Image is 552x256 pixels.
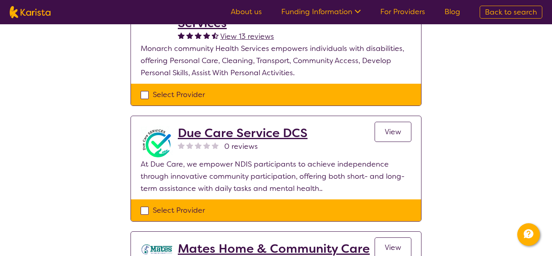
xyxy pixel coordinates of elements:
[281,7,361,17] a: Funding Information
[385,243,401,252] span: View
[385,127,401,137] span: View
[141,126,173,158] img: ppxf38cnarih3decgaop.png
[195,32,202,39] img: fullstar
[178,32,185,39] img: fullstar
[212,32,219,39] img: halfstar
[186,32,193,39] img: fullstar
[195,142,202,149] img: nonereviewstar
[178,142,185,149] img: nonereviewstar
[517,223,540,246] button: Channel Menu
[220,30,274,42] a: View 13 reviews
[203,32,210,39] img: fullstar
[380,7,425,17] a: For Providers
[485,7,537,17] span: Back to search
[141,42,411,79] p: Monarch community Health Services empowers individuals with disabilities, offering Personal Care,...
[231,7,262,17] a: About us
[445,7,460,17] a: Blog
[224,140,258,152] span: 0 reviews
[178,126,308,140] a: Due Care Service DCS
[10,6,51,18] img: Karista logo
[212,142,219,149] img: nonereviewstar
[480,6,542,19] a: Back to search
[178,241,370,256] a: Mates Home & Community Care
[141,158,411,195] p: At Due Care, we empower NDIS participants to achieve independence through innovative community pa...
[375,122,411,142] a: View
[220,32,274,41] span: View 13 reviews
[186,142,193,149] img: nonereviewstar
[203,142,210,149] img: nonereviewstar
